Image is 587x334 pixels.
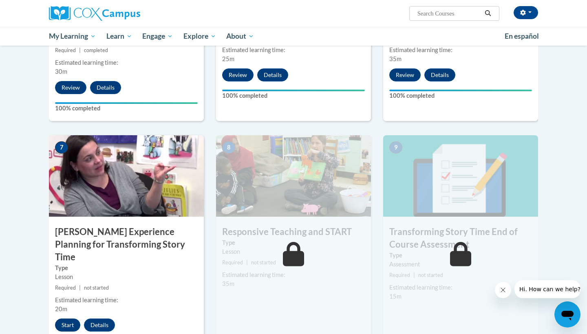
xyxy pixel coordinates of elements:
span: | [413,272,415,278]
a: Engage [137,27,178,46]
label: 100% completed [55,104,198,113]
span: 30m [55,68,67,75]
a: My Learning [44,27,101,46]
span: 20m [55,305,67,312]
span: Engage [142,31,173,41]
a: Cox Campus [49,6,204,21]
span: Explore [183,31,216,41]
div: Lesson [222,247,365,256]
button: Details [424,68,455,81]
span: 9 [389,141,402,154]
span: 35m [222,280,234,287]
span: 7 [55,141,68,154]
button: Account Settings [514,6,538,19]
span: About [226,31,254,41]
div: Estimated learning time: [55,296,198,305]
button: Start [55,319,80,332]
span: not started [84,285,109,291]
button: Review [389,68,421,81]
span: Required [55,47,76,53]
a: Explore [178,27,221,46]
div: Estimated learning time: [222,46,365,55]
span: | [79,47,81,53]
h3: [PERSON_NAME] Experience Planning for Transforming Story Time [49,226,204,263]
label: 100% completed [389,91,532,100]
button: Search [482,9,494,18]
input: Search Courses [417,9,482,18]
iframe: Message from company [514,280,580,298]
span: | [246,259,248,266]
button: Review [222,68,254,81]
div: Estimated learning time: [222,270,365,279]
span: Required [55,285,76,291]
iframe: Close message [495,282,511,298]
a: Learn [101,27,137,46]
button: Details [257,68,288,81]
span: 25m [222,55,234,62]
div: Estimated learning time: [55,58,198,67]
div: Lesson [55,272,198,281]
div: Main menu [37,27,550,46]
iframe: Button to launch messaging window [554,301,580,327]
span: | [79,285,81,291]
div: Estimated learning time: [389,283,532,292]
span: not started [251,259,276,266]
button: Details [84,319,115,332]
label: Type [222,238,365,247]
a: About [221,27,260,46]
h3: Transforming Story Time End of Course Assessment [383,226,538,251]
div: Assessment [389,260,532,269]
div: Estimated learning time: [389,46,532,55]
span: 35m [389,55,402,62]
div: Your progress [389,90,532,91]
span: Required [222,259,243,266]
img: Course Image [49,135,204,217]
span: completed [84,47,108,53]
img: Cox Campus [49,6,140,21]
img: Course Image [383,135,538,217]
span: not started [418,272,443,278]
span: Learn [106,31,132,41]
div: Your progress [55,102,198,104]
label: 100% completed [222,91,365,100]
span: 8 [222,141,235,154]
label: Type [55,264,198,272]
h3: Responsive Teaching and START [216,226,371,238]
span: My Learning [49,31,96,41]
div: Your progress [222,90,365,91]
button: Review [55,81,86,94]
label: Type [389,251,532,260]
img: Course Image [216,135,371,217]
button: Details [90,81,121,94]
a: En español [499,28,544,45]
span: En español [505,32,539,40]
span: 15m [389,293,402,300]
span: Required [389,272,410,278]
